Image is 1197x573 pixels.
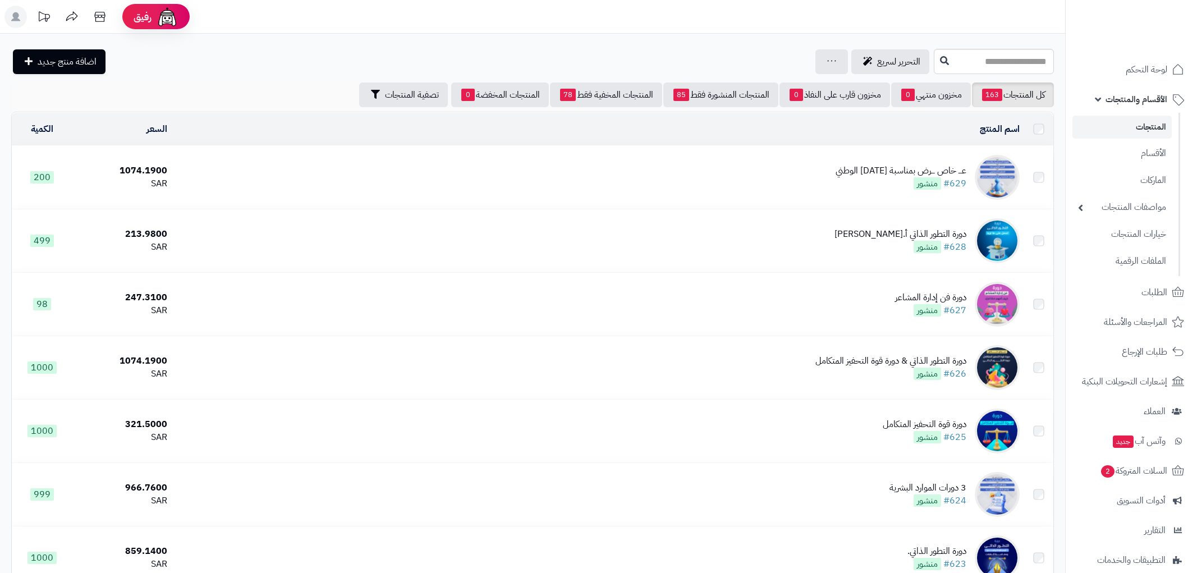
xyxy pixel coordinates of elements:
[550,82,662,107] a: المنتجات المخفية فقط78
[77,355,167,368] div: 1074.1900
[1144,404,1166,419] span: العملاء
[560,89,576,101] span: 78
[77,482,167,494] div: 966.7600
[914,241,941,253] span: منشور
[1072,398,1190,425] a: العملاء
[895,291,966,304] div: دورة فن إدارة المشاعر
[836,164,966,177] div: عـــ خاص ـــرض بمناسبة [DATE] الوطني
[851,49,929,74] a: التحرير لسريع
[1100,463,1167,479] span: السلات المتروكة
[146,122,167,136] a: السعر
[30,235,54,247] span: 499
[1072,195,1172,219] a: مواصفات المنتجات
[13,49,106,74] a: اضافة منتج جديد
[943,494,966,507] a: #624
[77,177,167,190] div: SAR
[975,155,1020,200] img: عـــ خاص ـــرض بمناسبة اليوم الوطني
[779,82,890,107] a: مخزون قارب على النفاذ0
[883,418,966,431] div: دورة قوة التحفيز المتكامل
[943,367,966,381] a: #626
[1072,517,1190,544] a: التقارير
[1113,436,1134,448] span: جديد
[27,425,57,437] span: 1000
[1117,493,1166,508] span: أدوات التسويق
[877,55,920,68] span: التحرير لسريع
[27,361,57,374] span: 1000
[663,82,778,107] a: المنتجات المنشورة فقط85
[1072,249,1172,273] a: الملفات الرقمية
[1101,465,1115,478] span: 2
[30,488,54,501] span: 999
[975,282,1020,327] img: دورة فن إدارة المشاعر
[30,6,58,31] a: تحديثات المنصة
[1072,116,1172,139] a: المنتجات
[980,122,1020,136] a: اسم المنتج
[77,241,167,254] div: SAR
[30,171,54,184] span: 200
[975,409,1020,453] img: دورة قوة التحفيز المتكامل
[914,431,941,443] span: منشور
[1104,314,1167,330] span: المراجعات والأسئلة
[156,6,178,28] img: ai-face.png
[77,545,167,558] div: 859.1400
[943,240,966,254] a: #628
[914,368,941,380] span: منشور
[1072,309,1190,336] a: المراجعات والأسئلة
[1126,62,1167,77] span: لوحة التحكم
[790,89,803,101] span: 0
[1141,285,1167,300] span: الطلبات
[77,164,167,177] div: 1074.1900
[1072,487,1190,514] a: أدوات التسويق
[943,304,966,317] a: #627
[1082,374,1167,389] span: إشعارات التحويلات البنكية
[914,304,941,317] span: منشور
[907,545,966,558] div: دورة التطور الذاتي.
[1072,168,1172,192] a: الماركات
[1072,428,1190,455] a: وآتس آبجديد
[461,89,475,101] span: 0
[451,82,549,107] a: المنتجات المخفضة0
[77,431,167,444] div: SAR
[77,368,167,381] div: SAR
[77,558,167,571] div: SAR
[385,88,439,102] span: تصفية المنتجات
[77,304,167,317] div: SAR
[1106,91,1167,107] span: الأقسام والمنتجات
[1072,56,1190,83] a: لوحة التحكم
[975,472,1020,517] img: 3 دورات الموارد البشرية
[1072,338,1190,365] a: طلبات الإرجاع
[1097,552,1166,568] span: التطبيقات والخدمات
[815,355,966,368] div: دورة التطور الذاتي & دورة قوة التحفيز المتكامل
[1144,522,1166,538] span: التقارير
[359,82,448,107] button: تصفية المنتجات
[31,122,53,136] a: الكمية
[889,482,966,494] div: 3 دورات الموارد البشرية
[943,557,966,571] a: #623
[834,228,966,241] div: دورة التطور الذاتي أ.[PERSON_NAME]
[943,177,966,190] a: #629
[134,10,152,24] span: رفيق
[914,558,941,570] span: منشور
[1112,433,1166,449] span: وآتس آب
[982,89,1002,101] span: 163
[943,430,966,444] a: #625
[27,552,57,564] span: 1000
[1072,222,1172,246] a: خيارات المنتجات
[1072,279,1190,306] a: الطلبات
[914,177,941,190] span: منشور
[975,345,1020,390] img: دورة التطور الذاتي & دورة قوة التحفيز المتكامل
[972,82,1054,107] a: كل المنتجات163
[38,55,97,68] span: اضافة منتج جديد
[1072,368,1190,395] a: إشعارات التحويلات البنكية
[77,228,167,241] div: 213.9800
[891,82,971,107] a: مخزون منتهي0
[975,218,1020,263] img: دورة التطور الذاتي أ.فهد بن مسلم
[77,291,167,304] div: 247.3100
[1072,141,1172,166] a: الأقسام
[673,89,689,101] span: 85
[33,298,51,310] span: 98
[1122,344,1167,360] span: طلبات الإرجاع
[77,418,167,431] div: 321.5000
[914,494,941,507] span: منشور
[901,89,915,101] span: 0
